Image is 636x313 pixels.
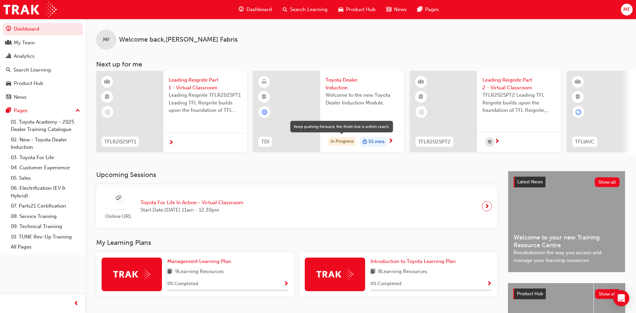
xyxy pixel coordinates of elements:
[3,50,83,62] a: Analytics
[595,289,620,299] button: Show all
[487,280,492,288] button: Show Progress
[514,177,620,187] a: Latest NewsShow all
[412,3,444,16] a: pages-iconPages
[6,67,11,73] span: search-icon
[262,78,267,86] span: learningResourceType_ELEARNING-icon
[283,5,287,14] span: search-icon
[167,258,234,265] a: Management Learning Plan
[3,91,83,103] a: News
[105,93,110,101] span: booktick-icon
[8,183,83,201] a: 06. Electrification (EV & Hybrid)
[425,6,439,13] span: Pages
[381,3,412,16] a: news-iconNews
[8,163,83,173] a: 04. Customer Experience
[74,300,79,308] span: prev-icon
[14,93,26,101] div: News
[370,258,458,265] a: Introduction to Toyota Learning Plan
[394,6,407,13] span: News
[262,109,268,115] span: learningRecordVerb_ATTEMPT-icon
[362,138,367,146] span: duration-icon
[233,3,277,16] a: guage-iconDashboard
[8,152,83,163] a: 03. Toyota For Life
[239,5,244,14] span: guage-icon
[370,280,401,288] span: 0 % Completed
[96,239,497,247] h3: My Learning Plans
[140,206,243,214] span: Start Date: [DATE] 11am - 12:30pm
[419,78,423,86] span: learningResourceType_INSTRUCTOR_LED-icon
[140,199,243,207] span: Toyota For Life In Action - Virtual Classroom
[169,140,174,146] span: next-icon
[623,6,630,13] span: MF
[85,60,636,68] h3: Next up for me
[487,281,492,287] span: Show Progress
[333,3,381,16] a: car-iconProduct Hub
[410,71,561,152] a: TFLR2025PT2Leading Reignite Part 2 - Virtual ClassroomTFLR2025PT2 Leading TFL Reignite builds upo...
[277,3,333,16] a: search-iconSearch Learning
[328,137,356,146] div: In Progress
[13,66,51,74] div: Search Learning
[575,138,594,146] span: TFLIAVC
[508,171,625,272] a: Latest NewsShow allWelcome to your new Training Resource CentreRevolutionise the way you access a...
[495,139,500,145] span: next-icon
[388,138,393,144] span: next-icon
[113,269,150,279] img: Trak
[6,94,11,100] span: news-icon
[6,53,11,59] span: chart-icon
[6,81,11,87] span: car-icon
[167,268,172,276] span: book-icon
[119,36,238,44] span: Welcome back , [PERSON_NAME] Fabris
[418,138,451,146] span: TFLR2025PT2
[370,268,375,276] span: book-icon
[484,202,489,211] span: next-icon
[517,291,543,297] span: Product Hub
[621,4,633,15] button: MF
[595,177,620,187] button: Show all
[8,211,83,222] a: 08. Service Training
[514,234,620,249] span: Welcome to your new Training Resource Centre
[8,135,83,152] a: 02. New - Toyota Dealer Induction
[284,281,289,287] span: Show Progress
[482,91,556,114] span: TFLR2025PT2 Leading TFL Reignite builds upon the foundation of TFL Reignite, reaffirming our comm...
[75,106,80,115] span: up-icon
[14,80,43,87] div: Product Hub
[253,71,404,152] a: TDIToyota Dealer InductionWelcome to the new Toyota Dealer Induction Module.In Progressduration-i...
[175,268,224,276] span: 9 Learning Resources
[104,138,136,146] span: TFLR2025PT1
[8,242,83,252] a: All Pages
[14,39,35,47] div: My Team
[8,201,83,211] a: 07. Parts21 Certification
[514,249,620,264] span: Revolutionise the way you access and manage your learning resources.
[8,173,83,183] a: 05. Sales
[105,78,110,86] span: learningResourceType_INSTRUCTOR_LED-icon
[96,171,497,179] h3: Upcoming Sessions
[262,93,267,101] span: booktick-icon
[8,221,83,232] a: 09. Technical Training
[368,138,385,146] span: 55 mins
[418,109,424,115] span: learningRecordVerb_NONE-icon
[482,76,556,91] span: Leading Reignite Part 2 - Virtual Classroom
[8,117,83,135] a: 01. Toyota Academy - 2025 Dealer Training Catalogue
[370,258,456,264] span: Introduction to Toyota Learning Plan
[316,269,353,279] img: Trak
[3,37,83,49] a: My Team
[3,77,83,90] a: Product Hub
[326,76,399,91] span: Toyota Dealer Induction
[3,104,83,117] button: Pages
[284,280,289,288] button: Show Progress
[246,6,272,13] span: Dashboard
[116,194,121,203] span: sessionType_ONLINE_URL-icon
[419,93,423,101] span: booktick-icon
[326,91,399,106] span: Welcome to the new Toyota Dealer Induction Module.
[575,109,581,115] span: learningRecordVerb_ENROLL-icon
[6,108,11,114] span: pages-icon
[8,232,83,242] a: 10. TUNE Rev-Up Training
[3,64,83,76] a: Search Learning
[576,93,580,101] span: booktick-icon
[14,107,27,115] div: Pages
[338,5,343,14] span: car-icon
[386,5,391,14] span: news-icon
[290,6,328,13] span: Search Learning
[417,5,422,14] span: pages-icon
[3,21,83,104] button: DashboardMy TeamAnalyticsSearch LearningProduct HubNews
[294,124,390,130] div: Keep pushing forward, the finish line is within reach.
